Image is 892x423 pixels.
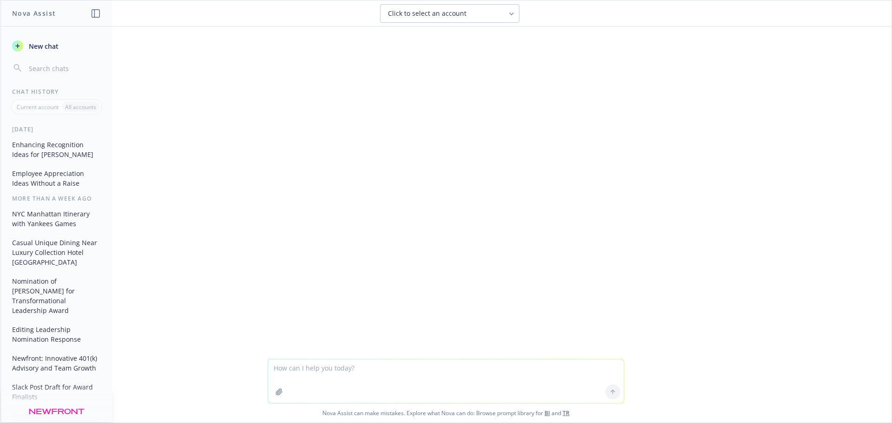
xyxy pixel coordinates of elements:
button: Nomination of [PERSON_NAME] for Transformational Leadership Award [8,273,105,318]
span: New chat [27,41,59,51]
span: Nova Assist can make mistakes. Explore what Nova can do: Browse prompt library for and [4,403,888,423]
button: Newfront: Innovative 401(k) Advisory and Team Growth [8,351,105,376]
span: Click to select an account [388,9,466,18]
button: Click to select an account [380,4,519,23]
input: Search chats [27,62,101,75]
a: TR [563,409,570,417]
div: More than a week ago [1,195,112,202]
button: New chat [8,38,105,54]
div: [DATE] [1,125,112,133]
h1: Nova Assist [12,8,56,18]
button: Enhancing Recognition Ideas for [PERSON_NAME] [8,137,105,162]
div: Chat History [1,88,112,96]
button: NYC Manhattan Itinerary with Yankees Games [8,206,105,231]
a: BI [544,409,550,417]
button: Slack Post Draft for Award Finalists [8,379,105,404]
button: Casual Unique Dining Near Luxury Collection Hotel [GEOGRAPHIC_DATA] [8,235,105,270]
button: Employee Appreciation Ideas Without a Raise [8,166,105,191]
p: All accounts [65,103,96,111]
button: Editing Leadership Nomination Response [8,322,105,347]
p: Current account [17,103,59,111]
